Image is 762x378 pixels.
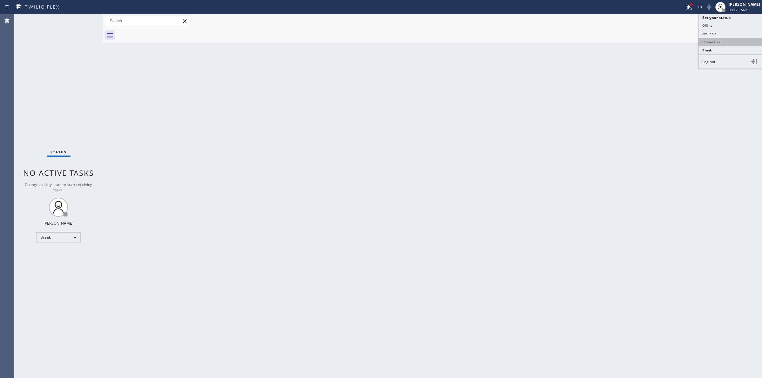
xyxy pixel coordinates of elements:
[705,3,713,11] button: Mute
[23,168,94,178] span: No active tasks
[105,16,190,26] input: Search
[50,150,67,154] span: Status
[43,221,73,226] div: [PERSON_NAME]
[729,8,750,12] span: Break | 56:16
[25,182,92,193] span: Change activity state to start receiving tasks.
[36,232,81,242] div: Break
[729,2,760,7] div: [PERSON_NAME]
